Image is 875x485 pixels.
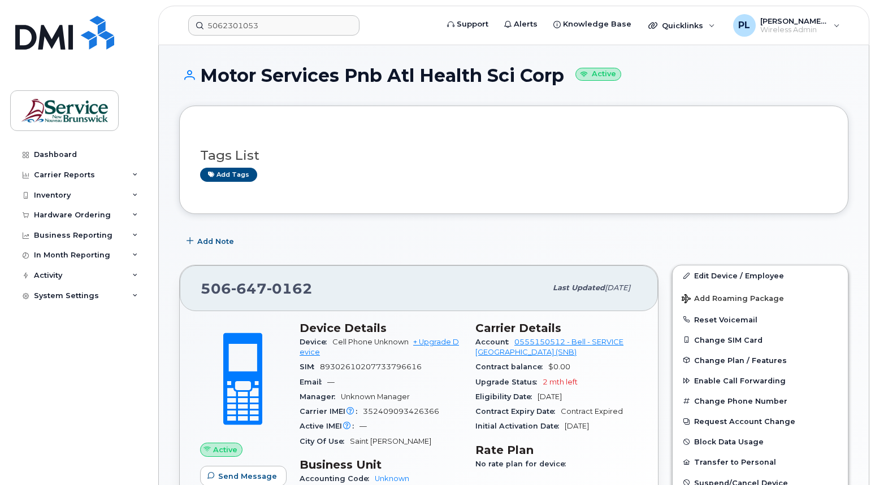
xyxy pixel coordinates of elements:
[179,65,848,85] h1: Motor Services Pnb Atl Health Sci Corp
[475,378,543,386] span: Upgrade Status
[197,236,234,247] span: Add Note
[341,392,410,401] span: Unknown Manager
[575,68,621,81] small: Active
[694,377,786,385] span: Enable Call Forwarding
[218,471,277,482] span: Send Message
[538,392,562,401] span: [DATE]
[475,407,561,416] span: Contract Expiry Date
[475,460,571,468] span: No rate plan for device
[475,392,538,401] span: Eligibility Date
[673,309,848,330] button: Reset Voicemail
[179,231,244,251] button: Add Note
[605,283,630,292] span: [DATE]
[673,452,848,472] button: Transfer to Personal
[200,168,257,182] a: Add tags
[300,378,327,386] span: Email
[201,280,313,297] span: 506
[213,444,237,455] span: Active
[300,422,359,430] span: Active IMEI
[300,321,462,335] h3: Device Details
[561,407,623,416] span: Contract Expired
[475,338,514,346] span: Account
[375,474,409,483] a: Unknown
[320,362,422,371] span: 89302610207733796616
[267,280,313,297] span: 0162
[673,330,848,350] button: Change SIM Card
[475,321,638,335] h3: Carrier Details
[673,370,848,391] button: Enable Call Forwarding
[231,280,267,297] span: 647
[300,362,320,371] span: SIM
[673,431,848,452] button: Block Data Usage
[300,474,375,483] span: Accounting Code
[475,362,548,371] span: Contract balance
[327,378,335,386] span: —
[475,338,623,356] a: 0555150512 - Bell - SERVICE [GEOGRAPHIC_DATA] (SNB)
[475,422,565,430] span: Initial Activation Date
[363,407,439,416] span: 352409093426366
[673,286,848,309] button: Add Roaming Package
[475,443,638,457] h3: Rate Plan
[543,378,578,386] span: 2 mth left
[673,265,848,286] a: Edit Device / Employee
[682,294,784,305] span: Add Roaming Package
[350,437,431,445] span: Saint [PERSON_NAME]
[200,148,828,163] h3: Tags List
[300,338,332,346] span: Device
[300,392,341,401] span: Manager
[673,350,848,370] button: Change Plan / Features
[332,338,409,346] span: Cell Phone Unknown
[673,391,848,411] button: Change Phone Number
[300,407,363,416] span: Carrier IMEI
[553,283,605,292] span: Last updated
[565,422,589,430] span: [DATE]
[300,458,462,471] h3: Business Unit
[673,411,848,431] button: Request Account Change
[694,356,787,364] span: Change Plan / Features
[300,437,350,445] span: City Of Use
[548,362,570,371] span: $0.00
[359,422,367,430] span: —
